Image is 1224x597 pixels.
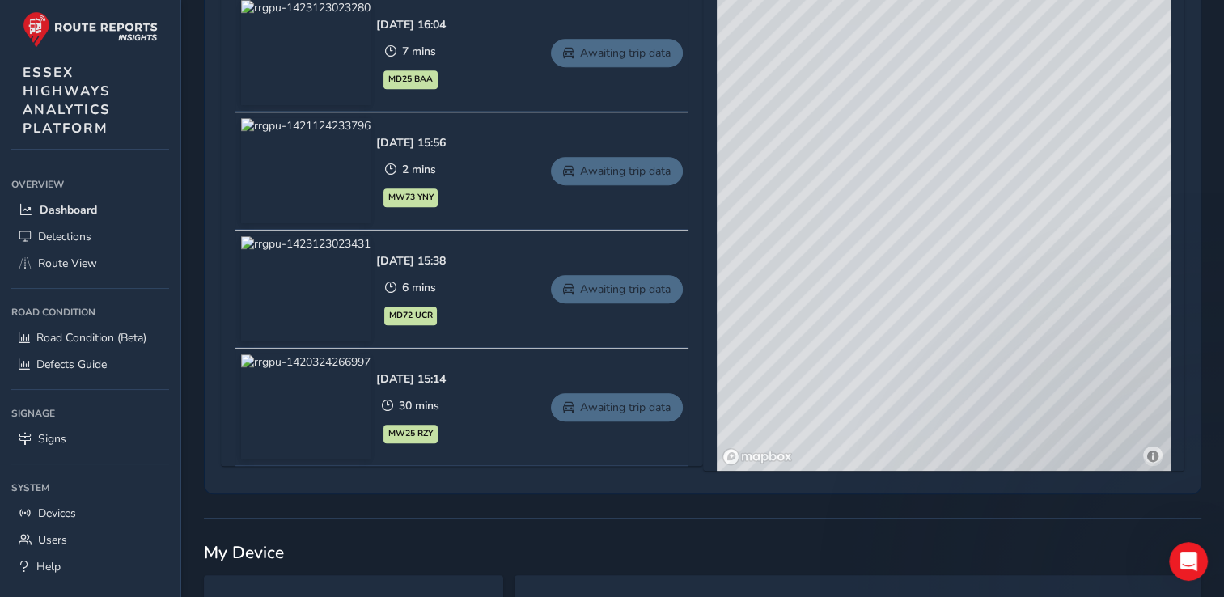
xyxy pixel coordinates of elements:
span: Detections [38,229,91,244]
span: Signs [38,431,66,447]
div: [DATE] 15:38 [376,253,446,269]
span: Help [36,559,61,574]
span: Dashboard [40,202,97,218]
img: rr logo [23,11,158,48]
a: Help [11,553,169,580]
span: 6 mins [402,280,436,295]
img: rrgpu-1423123023431 [241,236,371,341]
div: [DATE] 16:04 [376,17,446,32]
img: rrgpu-1420324266997 [241,354,371,459]
a: Defects Guide [11,351,169,378]
span: MW25 RZY [388,427,433,440]
a: Road Condition (Beta) [11,324,169,351]
div: Overview [11,172,169,197]
a: Dashboard [11,197,169,223]
a: Awaiting trip data [551,157,683,185]
div: [DATE] 15:56 [376,135,446,150]
a: Detections [11,223,169,250]
span: Users [38,532,67,548]
img: rrgpu-1421124233796 [241,118,371,223]
span: MW73 YNY [388,191,434,204]
a: Route View [11,250,169,277]
span: Defects Guide [36,357,107,372]
span: Route View [38,256,97,271]
span: 30 mins [399,398,439,413]
span: Devices [38,506,76,521]
div: Signage [11,401,169,426]
span: MD25 BAA [388,73,433,86]
div: [DATE] 15:14 [376,371,446,387]
span: 2 mins [402,162,436,177]
span: My Device [204,541,284,564]
a: Signs [11,426,169,452]
a: Awaiting trip data [551,393,683,421]
div: Road Condition [11,300,169,324]
span: Road Condition (Beta) [36,330,146,345]
a: Awaiting trip data [551,39,683,67]
iframe: Intercom live chat [1169,542,1208,581]
a: Awaiting trip data [551,275,683,303]
a: Devices [11,500,169,527]
a: Users [11,527,169,553]
div: System [11,476,169,500]
span: ESSEX HIGHWAYS ANALYTICS PLATFORM [23,63,111,138]
span: MD72 UCR [389,309,433,322]
span: 7 mins [402,44,436,59]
